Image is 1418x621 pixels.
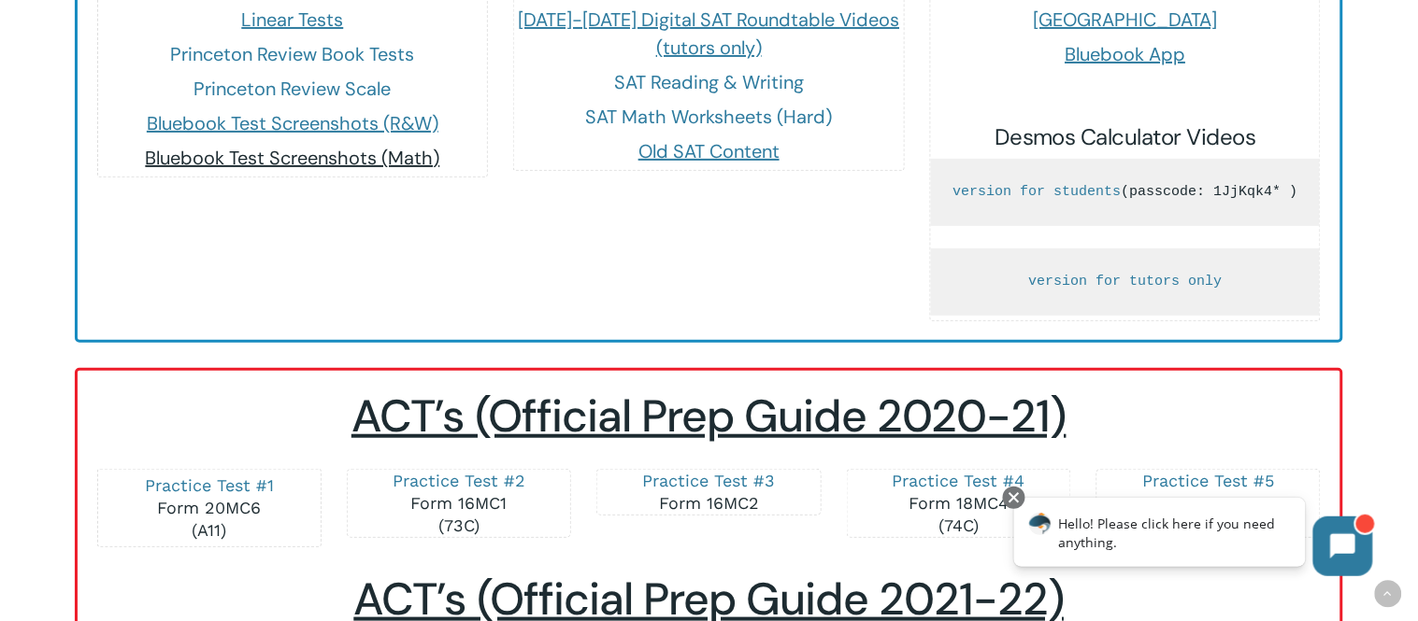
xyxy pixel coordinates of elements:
a: SAT Math Worksheets (Hard) [586,105,833,129]
span: ACT’s (Official Prep Guide 2020-21) [351,387,1067,445]
h5: Desmos Calculator Videos [931,122,1321,152]
a: Princeton Review Book Tests [170,42,414,66]
a: Bluebook Test Screenshots (R&W) [147,111,438,135]
a: Practice Test #4 [893,471,1025,490]
a: SAT Reading & Writing [614,70,804,94]
p: Form 18MC4 (74C) [867,470,1053,537]
a: Bluebook App [1066,42,1186,66]
a: Linear Tests [241,7,343,32]
p: Form 20MC6 (A11) [117,474,303,542]
a: Old SAT Content [638,139,780,163]
a: version for tutors only [1029,274,1223,289]
p: Form 16MC1 (73C) [366,470,552,537]
a: [GEOGRAPHIC_DATA] [1034,7,1218,32]
a: Practice Test #1 [145,475,274,495]
pre: (passcode: 1JjKqk4* ) [931,159,1321,226]
a: Princeton Review Scale [193,77,391,101]
a: Practice Test #5 [1143,471,1275,490]
p: Form 16MC2 [616,470,802,515]
a: version for students [953,184,1122,200]
a: Bluebook Test Screenshots (Math) [145,146,439,170]
a: [DATE]-[DATE] Digital SAT Roundtable Videos (tutors only) [519,7,900,60]
p: Form 19MC5 (A10 and 75E) [1116,470,1302,537]
a: Practice Test #3 [642,471,775,490]
a: Practice Test #2 [393,471,525,490]
iframe: Chatbot [995,483,1392,595]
